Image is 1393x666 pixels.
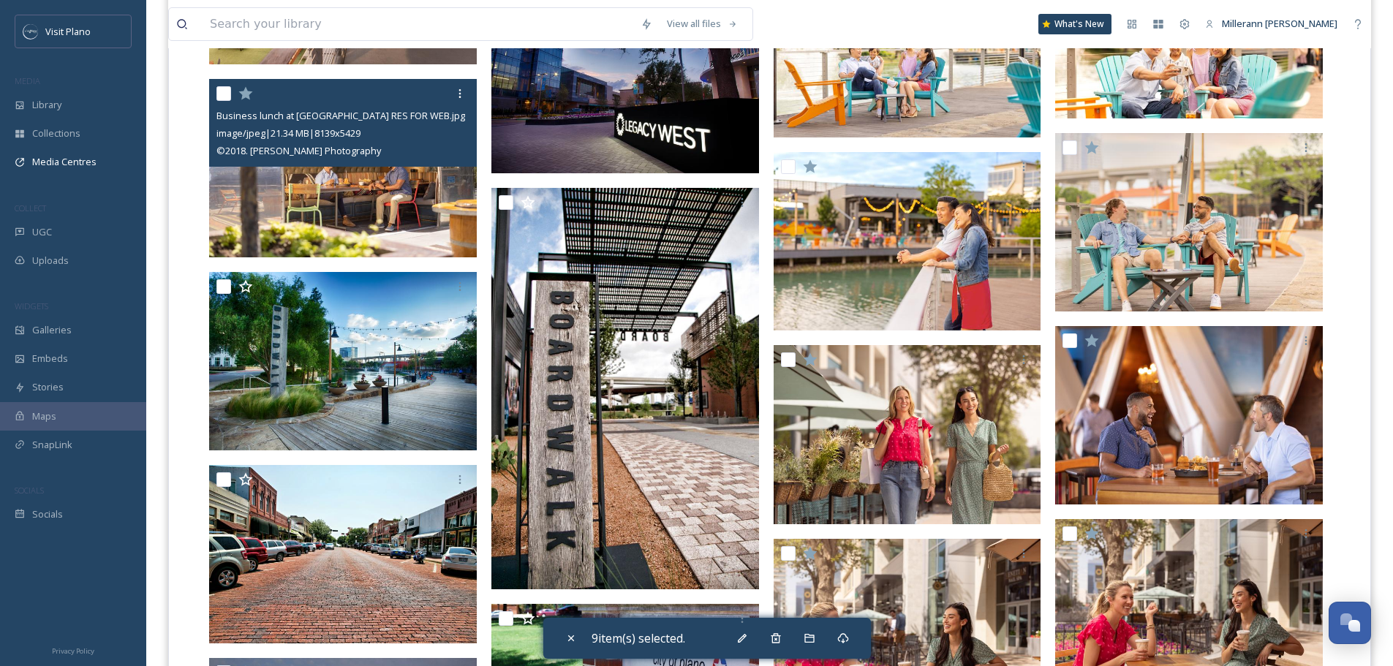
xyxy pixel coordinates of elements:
[15,300,48,311] span: WIDGETS
[491,188,759,589] img: Boardwalk at Granite Park.jpg
[216,109,465,122] span: Business lunch at [GEOGRAPHIC_DATA] RES FOR WEB.jpg
[15,203,46,213] span: COLLECT
[15,485,44,496] span: SOCIALS
[32,409,56,423] span: Maps
[52,646,94,656] span: Privacy Policy
[203,8,633,40] input: Search your library
[32,126,80,140] span: Collections
[1038,14,1111,34] a: What's New
[23,24,38,39] img: images.jpeg
[1055,133,1323,311] img: The Boardwalk at Granite Park - WEB.jpg
[32,323,72,337] span: Galleries
[774,345,1041,523] img: Legacy West: shopping - HIGH RES FOR WEB.jpg
[32,254,69,268] span: Uploads
[1055,326,1323,504] img: Business lunch at Haywire - HIGH RES FOR WEB.jpg
[216,144,381,157] span: © 2018. [PERSON_NAME] Photography
[1198,10,1345,38] a: Millerann [PERSON_NAME]
[32,507,63,521] span: Socials
[32,225,52,239] span: UGC
[774,152,1041,330] img: Family at The Boardwalk - HIGH RES FOR WEB.jpg
[52,641,94,659] a: Privacy Policy
[32,380,64,394] span: Stories
[1222,17,1337,30] span: Millerann [PERSON_NAME]
[32,438,72,452] span: SnapLink
[15,75,40,86] span: MEDIA
[660,10,745,38] a: View all files
[216,126,360,140] span: image/jpeg | 21.34 MB | 8139 x 5429
[209,272,477,450] img: Boardwalk at Granite Park.jpg
[32,352,68,366] span: Embeds
[32,98,61,112] span: Library
[32,155,97,169] span: Media Centres
[1329,602,1371,644] button: Open Chat
[209,79,477,257] img: Business lunch at Haywire - HIGH RES FOR WEB.jpg
[45,25,91,38] span: Visit Plano
[209,465,477,643] img: Downtown Plano - street view.jpg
